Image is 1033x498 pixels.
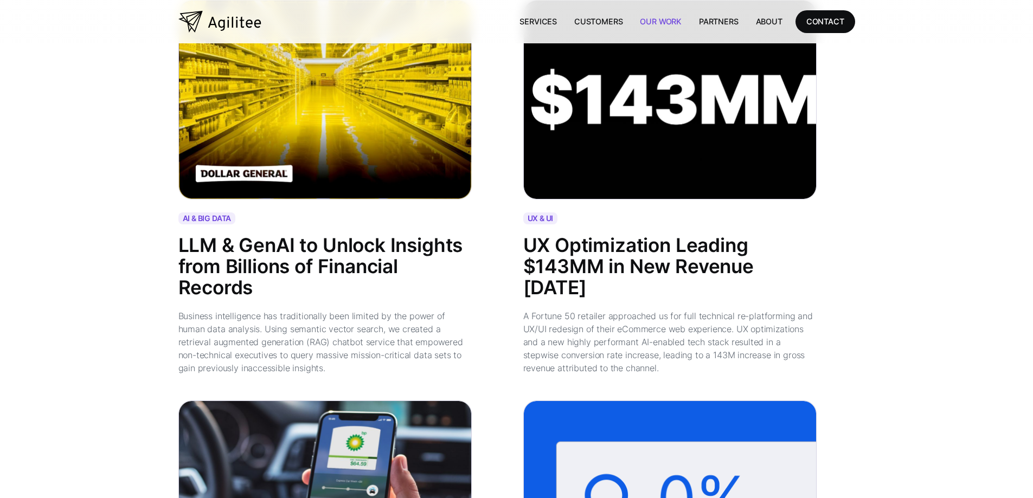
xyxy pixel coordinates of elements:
a: Services [511,10,566,33]
div: AI & BIG DATA [183,215,232,222]
a: About [747,10,791,33]
div: A Fortune 50 retailer approached us for full technical re-platforming and UX/UI redesign of their... [523,309,817,374]
a: CONTACT [795,10,855,33]
a: home [178,11,261,33]
div: UX & UI [528,215,554,222]
div: CONTACT [806,15,844,28]
a: Our Work [631,10,690,33]
div: LLM & GenAI to Unlock Insights from Billions of Financial Records [178,235,472,298]
div: Business intelligence has traditionally been limited by the power of human data analysis. Using s... [178,309,472,374]
a: Partners [690,10,747,33]
a: Customers [566,10,631,33]
div: UX Optimization Leading $143MM in New Revenue [DATE] [523,235,817,298]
